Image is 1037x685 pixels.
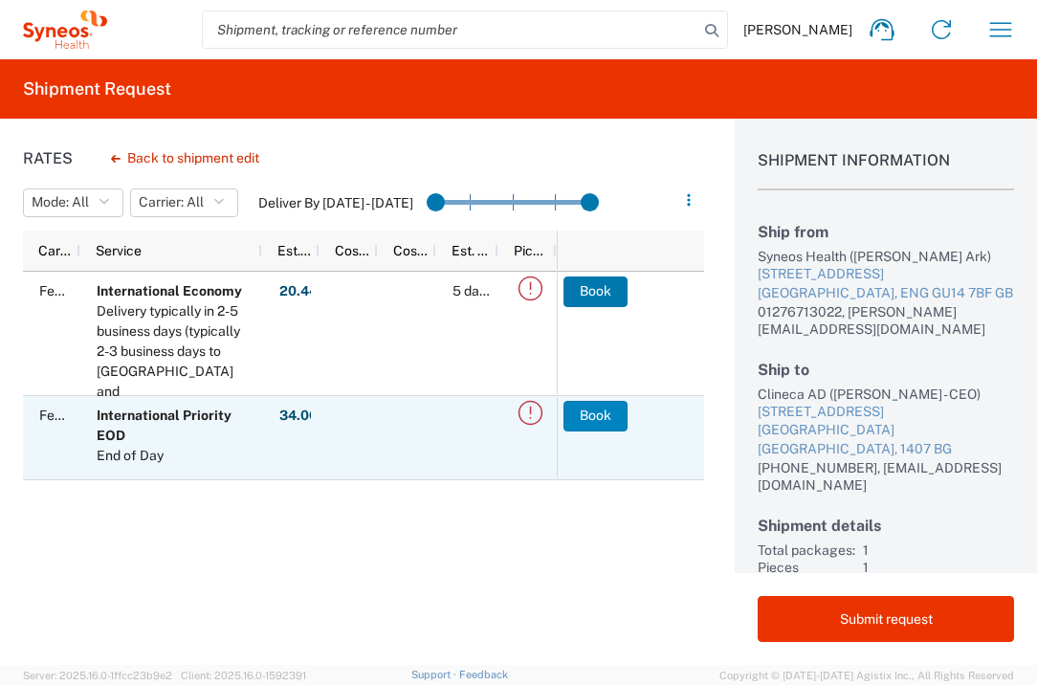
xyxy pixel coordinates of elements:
div: Pieces [758,559,855,576]
h1: Shipment Information [758,151,1014,190]
h2: Ship to [758,361,1014,379]
span: Server: 2025.16.0-1ffcc23b9e2 [23,670,172,681]
div: Syneos Health ([PERSON_NAME] Ark) [758,248,1014,265]
span: Mode: All [32,193,89,211]
label: Deliver By [DATE] - [DATE] [258,194,413,211]
h1: Rates [23,149,73,167]
a: Support [411,669,459,680]
a: [STREET_ADDRESS][GEOGRAPHIC_DATA], ENG GU14 7BF GB [758,265,1014,302]
div: [GEOGRAPHIC_DATA], ENG GU14 7BF GB [758,284,1014,303]
div: Total packages: [758,541,855,559]
h2: Ship from [758,223,1014,241]
span: 5 day(s) [452,283,500,298]
span: FedEx Express [39,283,131,298]
button: 20.44GBP [278,276,347,307]
button: 34.06GBP [278,401,347,431]
span: Pickup [514,243,549,258]
span: FedEx Express [39,408,131,423]
span: Client: 2025.16.0-1592391 [181,670,306,681]
div: [STREET_ADDRESS] [GEOGRAPHIC_DATA] [758,403,1014,440]
input: Shipment, tracking or reference number [203,11,698,48]
strong: 34.06 GBP [279,407,346,425]
button: Book [563,401,628,431]
button: Carrier: All [130,188,238,217]
button: Mode: All [23,188,123,217]
a: [STREET_ADDRESS] [GEOGRAPHIC_DATA][GEOGRAPHIC_DATA], 1407 BG [758,403,1014,459]
span: Copyright © [DATE]-[DATE] Agistix Inc., All Rights Reserved [719,667,1014,684]
span: Cost per Mile [393,243,429,258]
span: Carrier [38,243,73,258]
button: Book [563,276,628,307]
div: Clineca AD ([PERSON_NAME] - CEO) [758,386,1014,403]
span: Carrier: All [139,193,204,211]
h2: Shipment details [758,517,1014,535]
b: International Priority EOD [97,408,232,443]
div: 1 [863,559,1014,576]
div: [PHONE_NUMBER], [EMAIL_ADDRESS][DOMAIN_NAME] [758,459,1014,494]
span: Est. Cost [277,243,312,258]
b: International Economy [97,283,242,298]
strong: 20.44 GBP [279,282,346,300]
div: End of Day [97,446,254,466]
a: Feedback [459,669,508,680]
span: Est. Time [452,243,491,258]
span: Cost per Mile [335,243,370,258]
div: 1 [863,541,1014,559]
button: Submit request [758,596,1014,642]
h2: Shipment Request [23,77,171,100]
div: Delivery typically in 2-5 business days (typically 2-3 business days to Canada and Mexico). [97,301,254,422]
button: Back to shipment edit [96,142,275,175]
span: [PERSON_NAME] [743,21,852,38]
div: 01276713022, [PERSON_NAME][EMAIL_ADDRESS][DOMAIN_NAME] [758,303,1014,338]
div: [STREET_ADDRESS] [758,265,1014,284]
span: Service [96,243,142,258]
div: [GEOGRAPHIC_DATA], 1407 BG [758,440,1014,459]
